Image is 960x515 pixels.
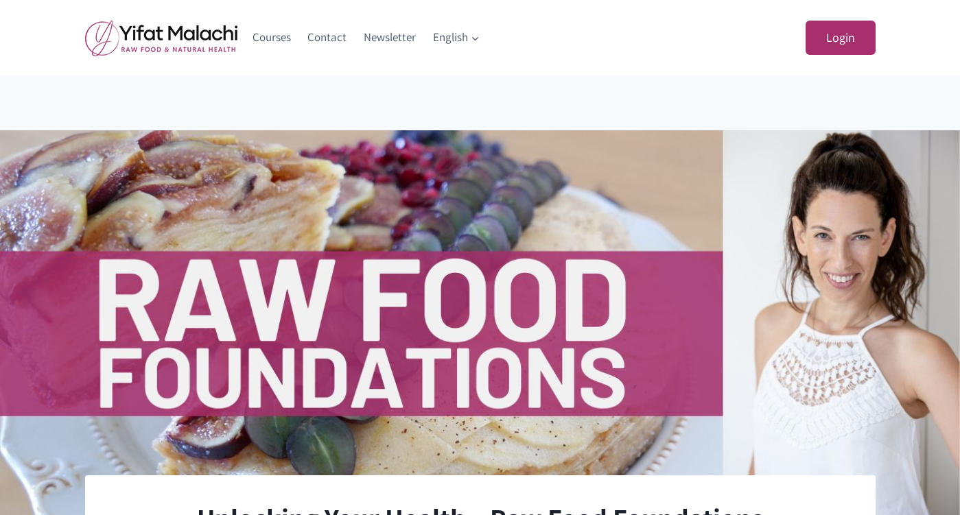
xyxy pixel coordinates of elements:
[424,21,488,54] a: English
[244,21,300,54] a: Courses
[806,21,876,56] a: Login
[355,21,425,54] a: Newsletter
[299,21,355,54] a: Contact
[85,20,237,56] img: yifat_logo41_en.png
[244,21,489,54] nav: Primary Navigation
[433,28,480,47] span: English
